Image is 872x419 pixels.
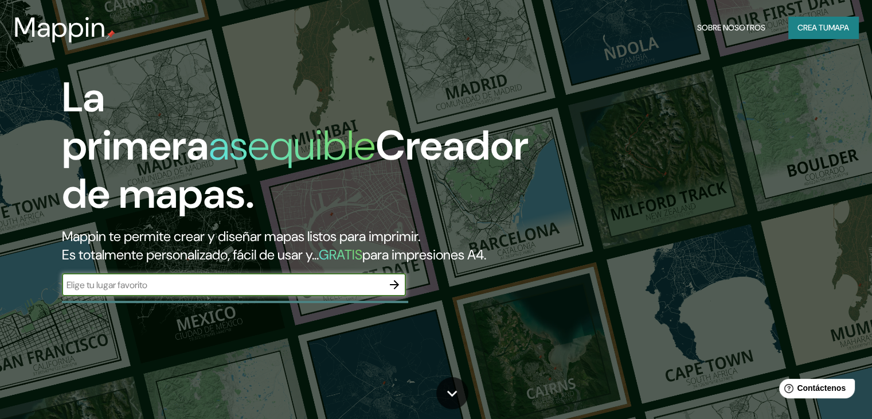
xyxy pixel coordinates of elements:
input: Elige tu lugar favorito [62,278,383,292]
button: Crea tumapa [788,17,858,38]
img: pin de mapeo [106,30,115,39]
font: Creador de mapas. [62,119,529,220]
button: Sobre nosotros [693,17,770,38]
font: mapa [828,22,849,33]
font: Es totalmente personalizado, fácil de usar y... [62,246,319,263]
font: asequible [209,119,376,172]
font: Sobre nosotros [697,22,765,33]
font: Mappin [14,9,106,45]
iframe: Lanzador de widgets de ayuda [770,374,859,406]
font: Crea tu [797,22,828,33]
font: La primera [62,71,209,172]
font: GRATIS [319,246,362,263]
font: para impresiones A4. [362,246,486,263]
font: Mappin te permite crear y diseñar mapas listos para imprimir. [62,227,420,245]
